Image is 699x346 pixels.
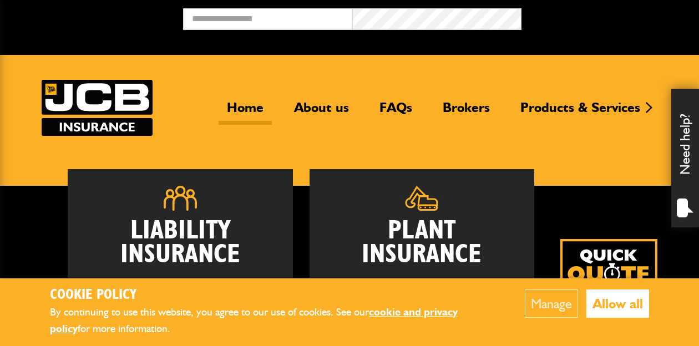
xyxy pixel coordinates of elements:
[434,99,498,125] a: Brokers
[371,99,421,125] a: FAQs
[42,80,153,136] a: JCB Insurance Services
[219,99,272,125] a: Home
[50,287,491,304] h2: Cookie Policy
[560,239,657,336] a: Get your insurance quote isn just 2-minutes
[586,289,649,318] button: Allow all
[50,304,491,338] p: By continuing to use this website, you agree to our use of cookies. See our for more information.
[525,289,578,318] button: Manage
[42,80,153,136] img: JCB Insurance Services logo
[512,99,649,125] a: Products & Services
[521,8,691,26] button: Broker Login
[671,89,699,227] div: Need help?
[84,219,276,273] h2: Liability Insurance
[326,219,518,267] h2: Plant Insurance
[560,239,657,336] img: Quick Quote
[286,99,357,125] a: About us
